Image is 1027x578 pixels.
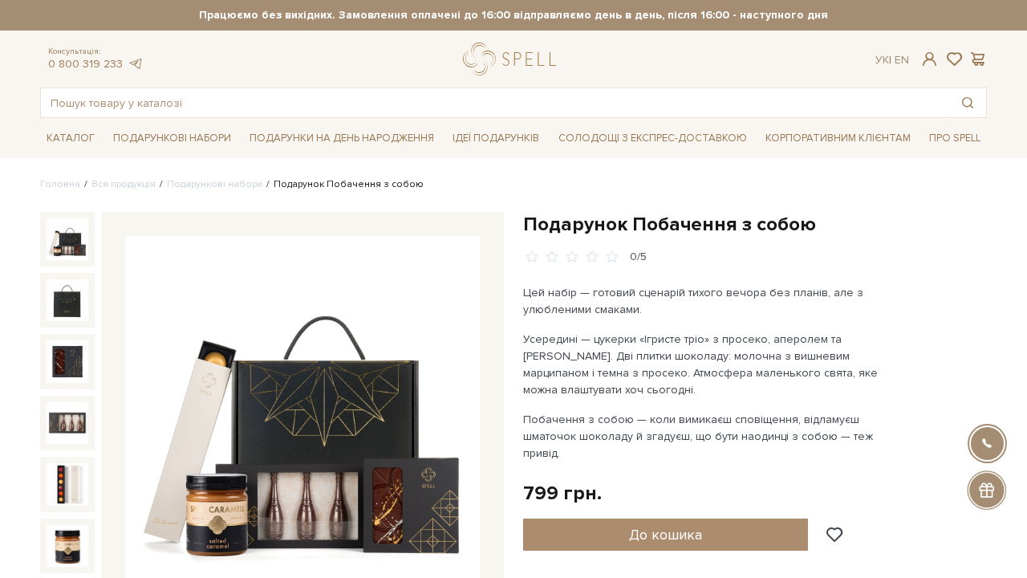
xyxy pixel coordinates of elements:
[48,57,123,71] a: 0 800 319 233
[523,284,899,318] p: Цей набір — готовий сценарій тихого вечора без планів, але з улюбленими смаками.
[40,8,987,22] strong: Працюємо без вихідних. Замовлення оплачені до 16:00 відправляємо день в день, після 16:00 - насту...
[552,124,753,152] a: Солодощі з експрес-доставкою
[889,53,891,67] span: |
[523,411,899,462] p: Побачення з собою — коли вимикаєш сповіщення, відламуєш шматочок шоколаду й згадуєш, що бути наод...
[923,126,987,151] a: Про Spell
[167,178,262,190] a: Подарункові набори
[47,525,88,567] img: Подарунок Побачення з собою
[949,88,986,117] button: Пошук товару у каталозі
[895,53,909,67] a: En
[629,526,702,543] span: До кошика
[243,126,440,151] a: Подарунки на День народження
[759,126,917,151] a: Корпоративним клієнтам
[47,340,88,382] img: Подарунок Побачення з собою
[40,178,80,190] a: Головна
[127,57,143,71] a: telegram
[523,481,602,506] div: 799 грн.
[47,402,88,444] img: Подарунок Побачення з собою
[47,463,88,505] img: Подарунок Побачення з собою
[630,250,647,265] div: 0/5
[48,47,143,57] span: Консультація:
[523,331,899,398] p: Усередині — цукерки «Ігристе тріо» з просеко, аперолем та [PERSON_NAME]. Дві плитки шоколаду: мол...
[523,519,808,551] button: До кошика
[91,178,156,190] a: Вся продукція
[40,126,101,151] a: Каталог
[47,218,88,260] img: Подарунок Побачення з собою
[446,126,546,151] a: Ідеї подарунків
[463,43,563,75] a: logo
[41,88,949,117] input: Пошук товару у каталозі
[875,53,909,67] div: Ук
[262,177,424,192] li: Подарунок Побачення з собою
[107,126,237,151] a: Подарункові набори
[47,279,88,321] img: Подарунок Побачення з собою
[523,212,987,237] h1: Подарунок Побачення з собою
